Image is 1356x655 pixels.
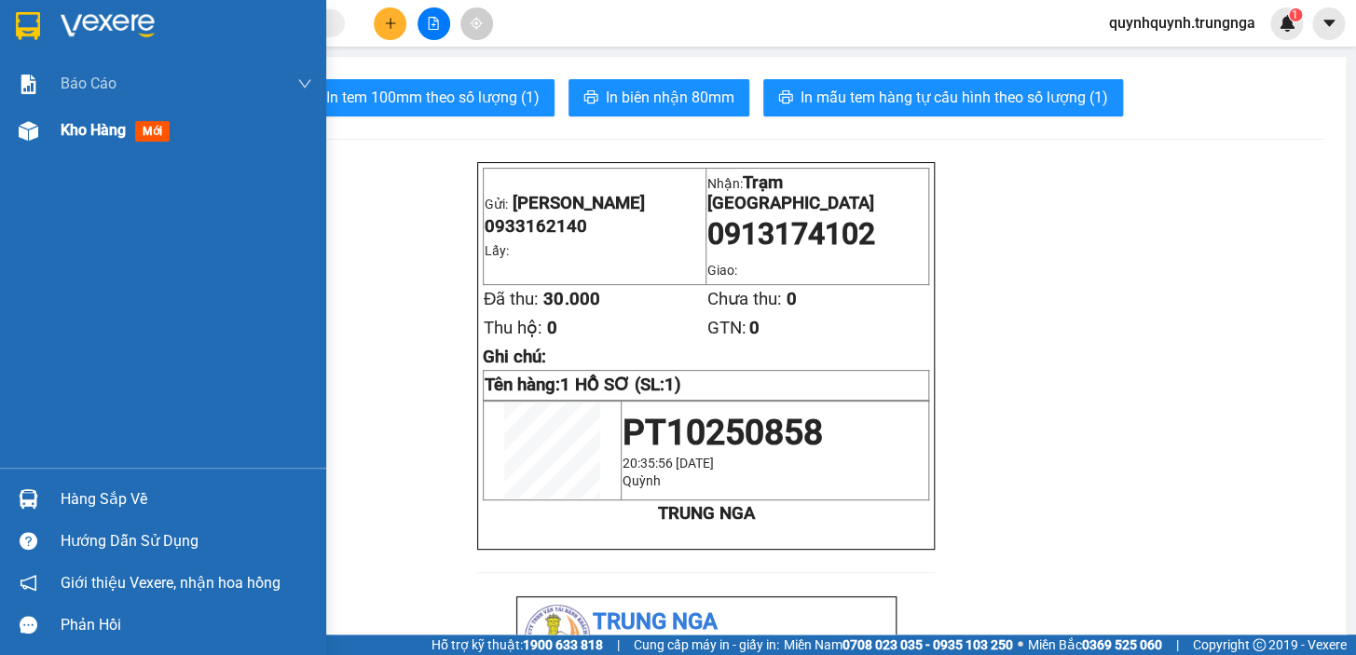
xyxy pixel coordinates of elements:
button: file-add [418,7,450,40]
button: caret-down [1312,7,1345,40]
span: 0933162140 [485,216,587,237]
p: Gửi: [485,193,705,213]
span: GTN: [706,318,746,338]
span: mới [135,121,170,142]
strong: 1900 633 818 [523,637,603,652]
span: 0 [786,289,796,309]
span: Cung cấp máy in - giấy in: [634,635,779,655]
img: solution-icon [19,75,38,94]
span: printer [778,89,793,107]
span: 0 [748,318,759,338]
span: 0 [547,318,557,338]
span: Báo cáo [61,72,116,95]
span: Miền Bắc [1028,635,1162,655]
span: In mẫu tem hàng tự cấu hình theo số lượng (1) [801,86,1108,109]
span: Ghi chú: [483,347,546,367]
span: copyright [1253,638,1266,651]
img: logo.jpg [9,9,75,75]
b: T1 [PERSON_NAME], P Phú Thuỷ [9,102,123,158]
span: 0913174102 [707,216,875,252]
span: environment [9,103,22,116]
span: Giao: [707,263,737,278]
span: plus [384,17,397,30]
span: Chưa thu: [706,289,781,309]
span: 1 [1292,8,1298,21]
span: Miền Nam [784,635,1013,655]
span: In biên nhận 80mm [606,86,734,109]
span: Kho hàng [61,121,126,139]
span: question-circle [20,532,37,550]
span: Đã thu: [484,289,539,309]
button: plus [374,7,406,40]
span: Trạm [GEOGRAPHIC_DATA] [707,172,874,213]
span: In tem 100mm theo số lượng (1) [326,86,540,109]
span: aim [470,17,483,30]
span: Hỗ trợ kỹ thuật: [431,635,603,655]
strong: Tên hàng: [485,375,681,395]
button: printerIn tem 100mm theo số lượng (1) [289,79,555,116]
li: Trung Nga [9,9,270,45]
span: quynhquynh.trungnga [1094,11,1270,34]
span: notification [20,574,37,592]
div: Hàng sắp về [61,485,312,513]
sup: 1 [1289,8,1302,21]
li: VP Trạm [GEOGRAPHIC_DATA] [129,79,248,141]
span: | [1176,635,1179,655]
span: Thu hộ: [484,318,542,338]
span: file-add [427,17,440,30]
span: 1) [664,375,681,395]
span: Quỳnh [623,473,661,488]
li: VP [PERSON_NAME] [9,79,129,100]
span: caret-down [1321,15,1337,32]
strong: TRUNG NGA [657,503,754,524]
span: 30.000 [543,289,599,309]
span: 20:35:56 [DATE] [623,456,714,471]
li: Trung Nga [525,605,888,640]
img: warehouse-icon [19,489,38,509]
div: Hướng dẫn sử dụng [61,527,312,555]
img: warehouse-icon [19,121,38,141]
p: Nhận: [707,172,927,213]
strong: 0369 525 060 [1082,637,1162,652]
strong: 0708 023 035 - 0935 103 250 [842,637,1013,652]
button: aim [460,7,493,40]
span: printer [583,89,598,107]
span: PT10250858 [623,412,823,453]
span: down [297,76,312,91]
button: printerIn mẫu tem hàng tự cấu hình theo số lượng (1) [763,79,1123,116]
img: logo-vxr [16,12,40,40]
span: message [20,616,37,634]
span: Lấy: [485,243,509,258]
button: printerIn biên nhận 80mm [568,79,749,116]
span: [PERSON_NAME] [513,193,645,213]
div: Phản hồi [61,611,312,639]
span: ⚪️ [1018,641,1023,648]
span: | [617,635,620,655]
span: 1 HỒ SƠ (SL: [560,375,681,395]
img: icon-new-feature [1279,15,1295,32]
span: Giới thiệu Vexere, nhận hoa hồng [61,571,281,594]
